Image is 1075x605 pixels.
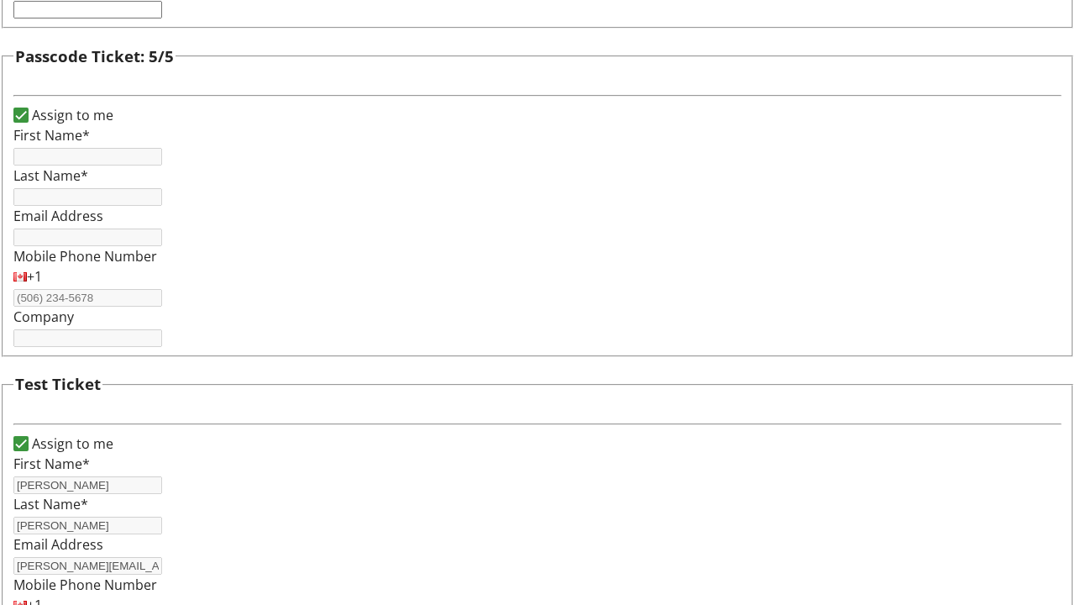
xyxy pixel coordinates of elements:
[13,289,162,307] input: (506) 234-5678
[13,455,90,473] label: First Name*
[13,576,157,594] label: Mobile Phone Number
[13,126,90,145] label: First Name*
[13,207,103,225] label: Email Address
[13,495,88,513] label: Last Name*
[15,45,174,68] h3: Passcode Ticket: 5/5
[13,166,88,185] label: Last Name*
[13,308,74,326] label: Company
[13,535,103,554] label: Email Address
[29,434,113,454] label: Assign to me
[29,105,113,125] label: Assign to me
[15,372,101,396] h3: Test Ticket
[13,247,157,266] label: Mobile Phone Number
